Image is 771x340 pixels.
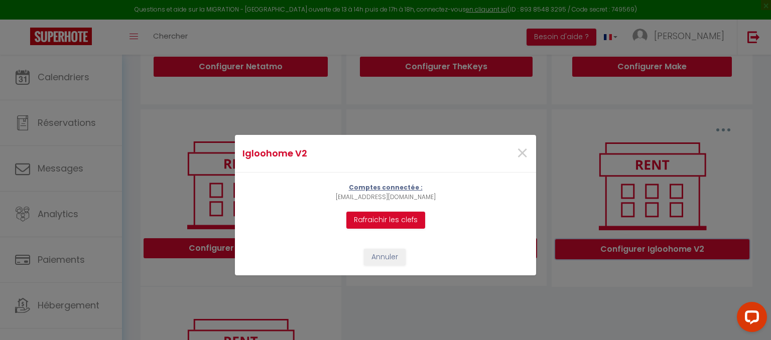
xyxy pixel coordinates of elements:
[336,183,436,193] p: Comptes connectée :
[729,298,771,340] iframe: LiveChat chat widget
[346,212,425,229] button: Rafraichir les clefs
[364,249,406,266] button: Annuler
[336,193,436,202] p: [EMAIL_ADDRESS][DOMAIN_NAME]
[242,146,429,160] h4: Igloohome V2
[516,143,529,164] button: Close
[516,138,529,168] span: ×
